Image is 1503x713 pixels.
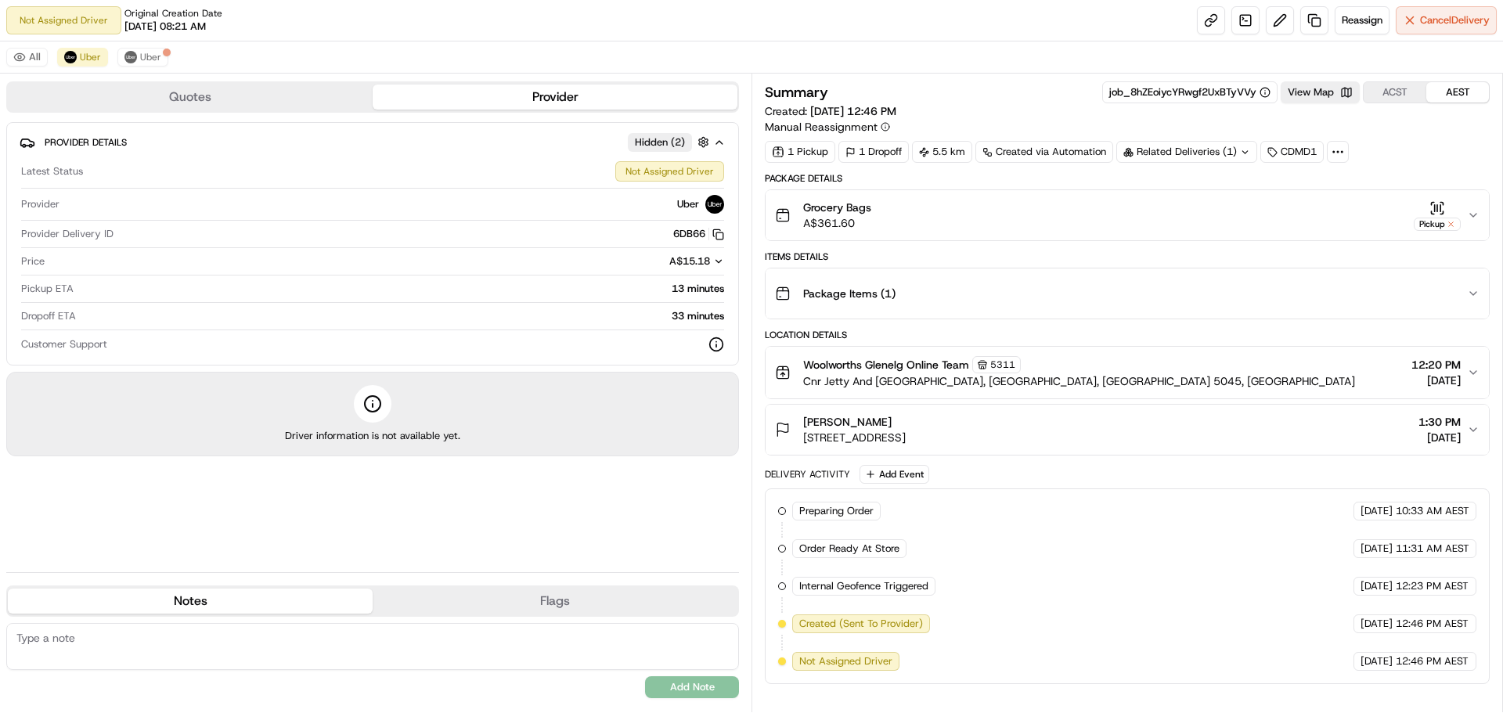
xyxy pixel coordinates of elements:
span: 1:30 PM [1418,414,1461,430]
span: [DATE] 12:46 PM [810,104,896,118]
div: 📗 [16,229,28,241]
button: Uber [57,48,108,67]
span: Uber [140,51,161,63]
span: Knowledge Base [31,227,120,243]
span: [DATE] [1411,373,1461,388]
span: Reassign [1342,13,1382,27]
p: Welcome 👋 [16,63,285,88]
span: Driver information is not available yet. [285,429,460,443]
button: Uber [117,48,168,67]
button: 6DB66 [673,227,724,241]
span: Price [21,254,45,268]
div: Related Deliveries (1) [1116,141,1257,163]
span: Not Assigned Driver [799,654,892,668]
div: Delivery Activity [765,468,850,481]
div: 5.5 km [912,141,972,163]
a: 💻API Documentation [126,221,258,249]
button: Hidden (2) [628,132,713,152]
button: ACST [1364,82,1426,103]
button: A$15.18 [586,254,724,268]
div: 1 Dropoff [838,141,909,163]
span: 12:23 PM AEST [1396,579,1469,593]
span: Uber [677,197,699,211]
span: Created (Sent To Provider) [799,617,923,631]
img: uber-new-logo.jpeg [705,195,724,214]
div: Start new chat [53,149,257,165]
button: All [6,48,48,67]
span: [PERSON_NAME] [803,414,892,430]
button: Woolworths Glenelg Online Team5311Cnr Jetty And [GEOGRAPHIC_DATA], [GEOGRAPHIC_DATA], [GEOGRAPHIC... [766,347,1489,398]
span: [DATE] 08:21 AM [124,20,206,34]
a: Created via Automation [975,141,1113,163]
span: [DATE] [1361,617,1393,631]
span: Original Creation Date [124,7,222,20]
div: Items Details [765,250,1490,263]
span: 11:31 AM AEST [1396,542,1469,556]
div: Package Details [765,172,1490,185]
span: 10:33 AM AEST [1396,504,1469,518]
span: [DATE] [1361,579,1393,593]
span: Package Items ( 1 ) [803,286,896,301]
span: A$15.18 [669,254,710,268]
span: 12:46 PM AEST [1396,654,1469,668]
button: AEST [1426,82,1489,103]
span: [STREET_ADDRESS] [803,430,906,445]
span: Cnr Jetty And [GEOGRAPHIC_DATA], [GEOGRAPHIC_DATA], [GEOGRAPHIC_DATA] 5045, [GEOGRAPHIC_DATA] [803,373,1355,389]
div: 1 Pickup [765,141,835,163]
span: [DATE] [1361,542,1393,556]
button: Quotes [8,85,373,110]
input: Got a question? Start typing here... [41,101,282,117]
span: Woolworths Glenelg Online Team [803,357,969,373]
button: Notes [8,589,373,614]
span: 5311 [990,358,1015,371]
button: [PERSON_NAME][STREET_ADDRESS]1:30 PM[DATE] [766,405,1489,455]
button: Pickup [1414,200,1461,231]
button: Grocery BagsA$361.60Pickup [766,190,1489,240]
span: Pickup ETA [21,282,74,296]
span: Created: [765,103,896,119]
button: Provider [373,85,737,110]
span: Manual Reassignment [765,119,878,135]
button: Start new chat [266,154,285,173]
span: A$361.60 [803,215,871,231]
div: 33 minutes [82,309,724,323]
span: Dropoff ETA [21,309,76,323]
button: CancelDelivery [1396,6,1497,34]
span: Latest Status [21,164,83,178]
button: Package Items (1) [766,268,1489,319]
span: 12:20 PM [1411,357,1461,373]
div: CDMD1 [1260,141,1324,163]
div: We're available if you need us! [53,165,198,178]
span: Pylon [156,265,189,277]
img: Nash [16,16,47,47]
div: 💻 [132,229,145,241]
span: Customer Support [21,337,107,351]
img: uber-new-logo.jpeg [64,51,77,63]
button: Manual Reassignment [765,119,890,135]
div: Pickup [1414,218,1461,231]
a: 📗Knowledge Base [9,221,126,249]
span: [DATE] [1418,430,1461,445]
span: Internal Geofence Triggered [799,579,928,593]
span: Provider Delivery ID [21,227,114,241]
button: Flags [373,589,737,614]
h3: Summary [765,85,828,99]
span: Grocery Bags [803,200,871,215]
button: job_8hZEoiycYRwgf2UxBTyVVy [1109,85,1271,99]
a: Powered byPylon [110,265,189,277]
img: uber-new-logo.jpeg [124,51,137,63]
span: Preparing Order [799,504,874,518]
span: Cancel Delivery [1420,13,1490,27]
span: Provider [21,197,59,211]
button: Add Event [860,465,929,484]
div: Location Details [765,329,1490,341]
span: 12:46 PM AEST [1396,617,1469,631]
button: Provider DetailsHidden (2) [20,129,726,155]
span: [DATE] [1361,654,1393,668]
button: View Map [1281,81,1360,103]
button: Reassign [1335,6,1389,34]
span: Uber [80,51,101,63]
